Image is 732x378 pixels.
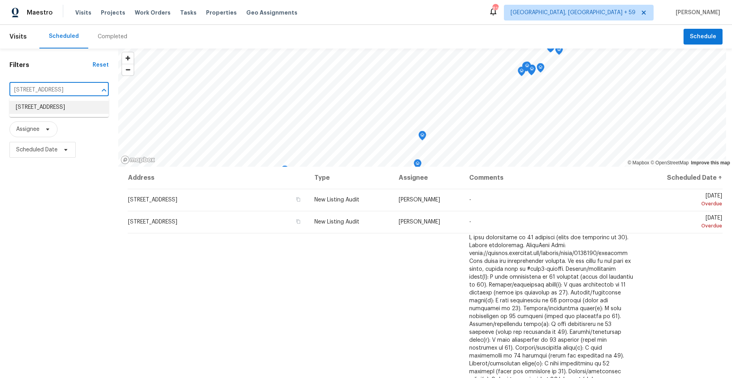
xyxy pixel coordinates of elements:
[122,64,134,75] button: Zoom out
[295,218,302,225] button: Copy Address
[648,222,722,230] div: Overdue
[75,9,91,17] span: Visits
[537,63,544,75] div: Map marker
[650,160,689,166] a: OpenStreetMap
[314,219,359,225] span: New Listing Audit
[392,167,463,189] th: Assignee
[98,33,127,41] div: Completed
[469,219,471,225] span: -
[469,197,471,203] span: -
[463,167,641,189] th: Comments
[16,125,39,133] span: Assignee
[684,29,723,45] button: Schedule
[314,197,359,203] span: New Listing Audit
[93,61,109,69] div: Reset
[128,197,177,203] span: [STREET_ADDRESS]
[528,65,536,77] div: Map marker
[492,5,498,13] div: 816
[128,167,308,189] th: Address
[206,9,237,17] span: Properties
[648,215,722,230] span: [DATE]
[49,32,79,40] div: Scheduled
[546,43,554,55] div: Map marker
[648,193,722,208] span: [DATE]
[295,196,302,203] button: Copy Address
[118,48,726,167] canvas: Map
[16,146,58,154] span: Scheduled Date
[399,219,440,225] span: [PERSON_NAME]
[399,197,440,203] span: [PERSON_NAME]
[522,62,530,74] div: Map marker
[98,85,110,96] button: Close
[628,160,649,166] a: Mapbox
[511,9,635,17] span: [GEOGRAPHIC_DATA], [GEOGRAPHIC_DATA] + 59
[128,219,177,225] span: [STREET_ADDRESS]
[121,155,155,164] a: Mapbox homepage
[691,160,730,166] a: Improve this map
[9,61,93,69] h1: Filters
[135,9,171,17] span: Work Orders
[101,9,125,17] span: Projects
[641,167,723,189] th: Scheduled Date ↑
[9,101,109,114] li: [STREET_ADDRESS]
[518,67,526,79] div: Map marker
[9,84,87,96] input: Search for an address...
[27,9,53,17] span: Maestro
[122,52,134,64] button: Zoom in
[690,32,716,42] span: Schedule
[523,61,531,74] div: Map marker
[9,28,27,45] span: Visits
[281,166,289,178] div: Map marker
[246,9,297,17] span: Geo Assignments
[673,9,720,17] span: [PERSON_NAME]
[308,167,392,189] th: Type
[180,10,197,15] span: Tasks
[418,131,426,143] div: Map marker
[414,159,422,171] div: Map marker
[648,200,722,208] div: Overdue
